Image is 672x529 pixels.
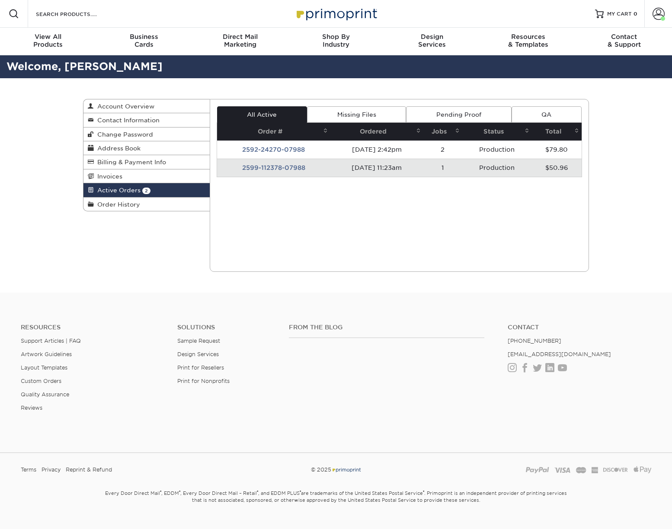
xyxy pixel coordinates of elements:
div: © 2025 [229,463,443,476]
a: Terms [21,463,36,476]
th: Jobs [423,123,462,140]
a: Support Articles | FAQ [21,338,81,344]
a: Invoices [83,169,210,183]
img: Primoprint [331,466,362,473]
td: $50.96 [532,159,582,177]
span: Contact [576,33,672,41]
div: & Support [576,33,672,48]
a: QA [512,106,582,123]
td: 1 [423,159,462,177]
a: Address Book [83,141,210,155]
a: DesignServices [384,28,480,55]
a: Pending Proof [406,106,511,123]
a: Reviews [21,405,42,411]
div: Marketing [192,33,288,48]
a: Account Overview [83,99,210,113]
td: 2 [423,140,462,159]
sup: ® [160,490,161,494]
a: Quality Assurance [21,391,69,398]
sup: ® [179,490,180,494]
td: Production [462,140,532,159]
a: Artwork Guidelines [21,351,72,357]
a: All Active [217,106,307,123]
a: Billing & Payment Info [83,155,210,169]
span: Account Overview [94,103,154,110]
a: Order History [83,198,210,211]
td: 2592-24270-07988 [217,140,330,159]
a: Contact& Support [576,28,672,55]
td: 2599-112378-07988 [217,159,330,177]
span: Change Password [94,131,153,138]
a: BusinessCards [96,28,192,55]
span: Order History [94,201,140,208]
div: Industry [288,33,384,48]
span: Shop By [288,33,384,41]
a: Direct MailMarketing [192,28,288,55]
td: [DATE] 2:42pm [330,140,423,159]
a: Active Orders 2 [83,183,210,197]
a: Layout Templates [21,364,67,371]
a: Print for Resellers [177,364,224,371]
div: Services [384,33,480,48]
span: Resources [480,33,576,41]
a: Design Services [177,351,219,357]
a: Contact [508,324,651,331]
a: Custom Orders [21,378,61,384]
h4: Resources [21,324,164,331]
th: Status [462,123,532,140]
a: [EMAIL_ADDRESS][DOMAIN_NAME] [508,351,611,357]
h4: Solutions [177,324,276,331]
span: Billing & Payment Info [94,159,166,166]
span: Direct Mail [192,33,288,41]
span: Address Book [94,145,141,152]
td: [DATE] 11:23am [330,159,423,177]
span: Active Orders [94,187,141,194]
th: Order # [217,123,330,140]
span: Contact Information [94,117,160,124]
span: 2 [142,188,150,194]
a: Resources& Templates [480,28,576,55]
a: Sample Request [177,338,220,344]
td: Production [462,159,532,177]
a: Shop ByIndustry [288,28,384,55]
th: Total [532,123,582,140]
div: Cards [96,33,192,48]
span: Invoices [94,173,122,180]
img: Primoprint [293,4,379,23]
a: Reprint & Refund [66,463,112,476]
input: SEARCH PRODUCTS..... [35,9,119,19]
a: Missing Files [307,106,406,123]
a: Change Password [83,127,210,141]
sup: ® [257,490,258,494]
td: $79.80 [532,140,582,159]
th: Ordered [330,123,423,140]
a: Privacy [42,463,61,476]
small: Every Door Direct Mail , EDDM , Every Door Direct Mail – Retail , and EDDM PLUS are trademarks of... [83,487,589,525]
h4: From the Blog [289,324,484,331]
a: Contact Information [83,113,210,127]
span: Business [96,33,192,41]
a: [PHONE_NUMBER] [508,338,561,344]
span: Design [384,33,480,41]
div: & Templates [480,33,576,48]
span: 0 [634,11,637,17]
sup: ® [300,490,301,494]
sup: ® [423,490,424,494]
a: Print for Nonprofits [177,378,230,384]
span: MY CART [607,10,632,18]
